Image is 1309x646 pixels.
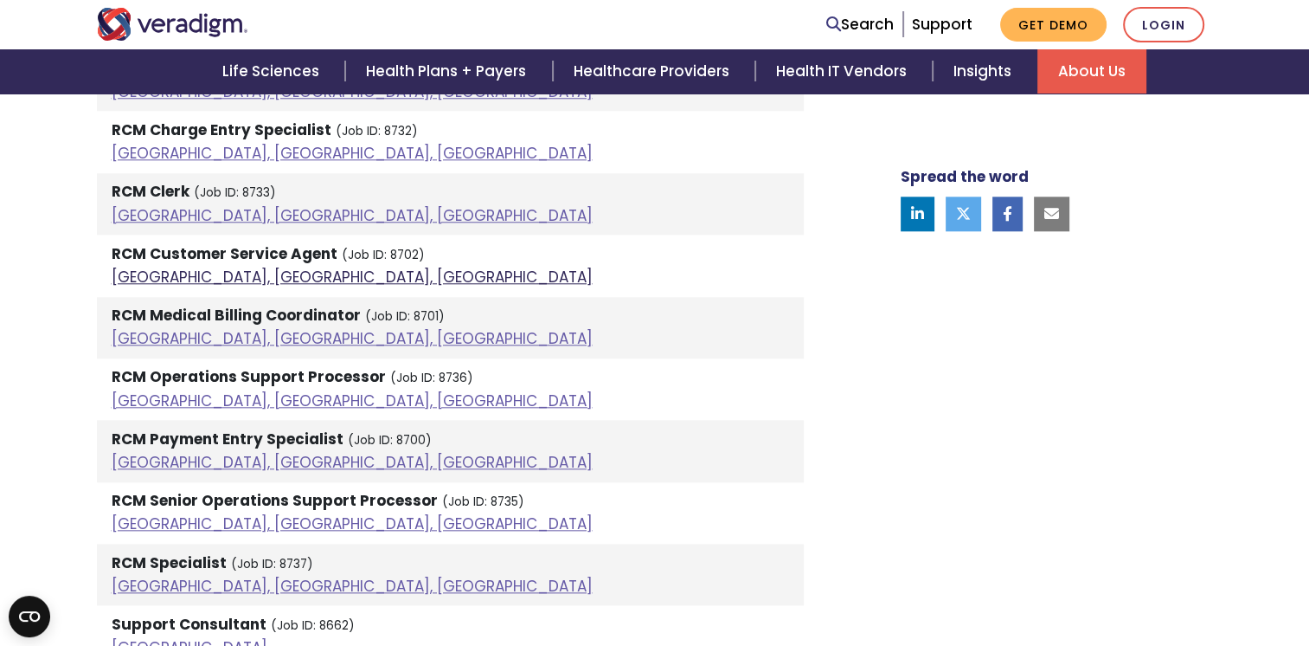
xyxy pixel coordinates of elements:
a: [GEOGRAPHIC_DATA], [GEOGRAPHIC_DATA], [GEOGRAPHIC_DATA] [112,452,593,473]
strong: RCM Clerk [112,181,189,202]
strong: RCM Payment Entry Specialist [112,429,343,449]
small: (Job ID: 8733) [194,184,276,201]
a: [GEOGRAPHIC_DATA], [GEOGRAPHIC_DATA], [GEOGRAPHIC_DATA] [112,143,593,164]
strong: Spread the word [901,166,1029,187]
a: [GEOGRAPHIC_DATA], [GEOGRAPHIC_DATA], [GEOGRAPHIC_DATA] [112,328,593,349]
a: [GEOGRAPHIC_DATA], [GEOGRAPHIC_DATA], [GEOGRAPHIC_DATA] [112,391,593,411]
strong: RCM Medical Billing Coordinator [112,305,361,326]
a: Health Plans + Payers [345,49,552,94]
a: [GEOGRAPHIC_DATA], [GEOGRAPHIC_DATA], [GEOGRAPHIC_DATA] [112,514,593,534]
img: Veradigm logo [97,8,248,41]
small: (Job ID: 8732) [336,123,418,139]
small: (Job ID: 8736) [390,370,473,386]
a: [GEOGRAPHIC_DATA], [GEOGRAPHIC_DATA], [GEOGRAPHIC_DATA] [112,576,593,597]
strong: RCM Operations Support Processor [112,366,386,387]
a: Search [826,13,894,36]
strong: RCM Customer Service Agent [112,243,337,264]
a: Get Demo [1000,8,1107,42]
strong: RCM Senior Operations Support Processor [112,490,438,511]
small: (Job ID: 8702) [342,247,425,263]
a: Healthcare Providers [553,49,755,94]
a: [GEOGRAPHIC_DATA], [GEOGRAPHIC_DATA], [GEOGRAPHIC_DATA] [112,81,593,102]
small: (Job ID: 8737) [231,556,313,572]
a: Life Sciences [202,49,345,94]
small: (Job ID: 8700) [348,432,432,449]
button: Open CMP widget [9,596,50,637]
a: [GEOGRAPHIC_DATA], [GEOGRAPHIC_DATA], [GEOGRAPHIC_DATA] [112,205,593,226]
a: [GEOGRAPHIC_DATA], [GEOGRAPHIC_DATA], [GEOGRAPHIC_DATA] [112,267,593,287]
a: Support [912,14,972,35]
small: (Job ID: 8701) [365,308,445,325]
a: Insights [933,49,1037,94]
small: (Job ID: 8735) [442,494,524,510]
strong: Support Consultant [112,614,266,635]
a: Health IT Vendors [755,49,933,94]
strong: RCM Specialist [112,552,227,573]
a: About Us [1037,49,1146,94]
strong: RCM Charge Entry Specialist [112,120,331,140]
small: (Job ID: 8662) [271,617,355,634]
a: Login [1123,7,1204,42]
